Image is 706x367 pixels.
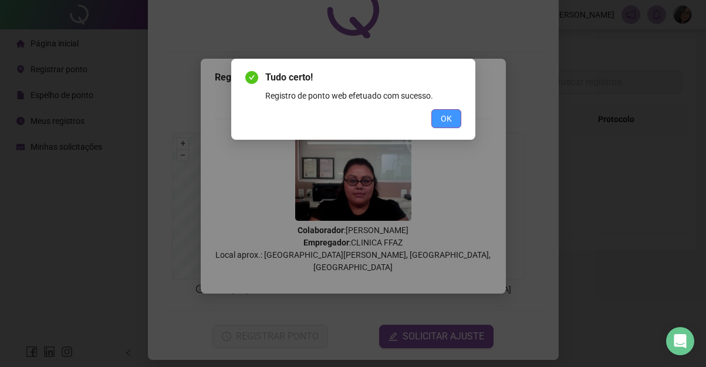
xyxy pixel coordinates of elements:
div: Open Intercom Messenger [666,327,694,355]
span: OK [441,112,452,125]
div: Registro de ponto web efetuado com sucesso. [265,89,461,102]
span: Tudo certo! [265,70,461,85]
span: check-circle [245,71,258,84]
button: OK [431,109,461,128]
